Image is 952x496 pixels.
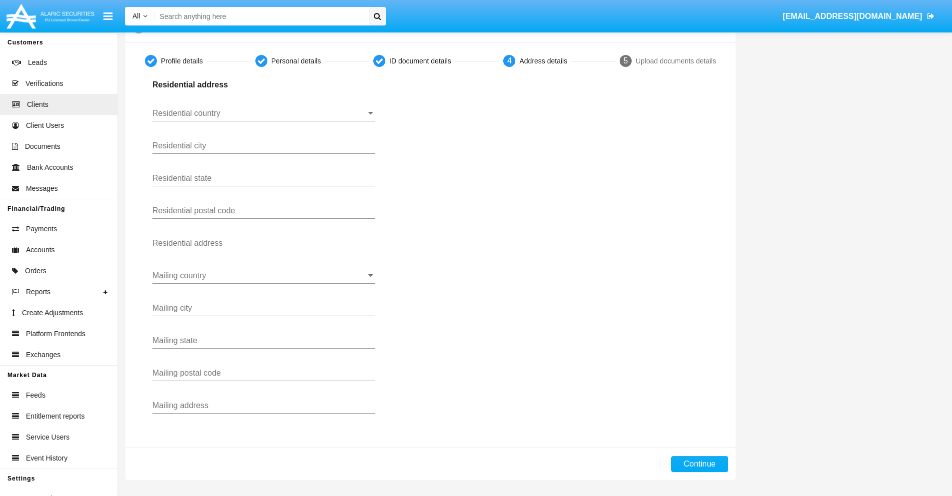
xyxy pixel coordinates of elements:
[26,287,50,297] span: Reports
[25,78,63,89] span: Verifications
[26,453,67,464] span: Event History
[26,120,64,131] span: Client Users
[22,308,83,318] span: Create Adjustments
[671,456,728,472] button: Continue
[783,12,922,20] span: [EMAIL_ADDRESS][DOMAIN_NAME]
[26,350,60,360] span: Exchanges
[623,56,628,65] span: 5
[25,141,60,152] span: Documents
[26,411,85,422] span: Entitlement reports
[519,56,567,66] div: Address details
[26,390,45,401] span: Feeds
[27,99,48,110] span: Clients
[636,56,716,66] div: Upload documents details
[26,183,58,194] span: Messages
[507,56,512,65] span: 4
[778,2,940,30] a: [EMAIL_ADDRESS][DOMAIN_NAME]
[389,56,451,66] div: ID document details
[25,266,46,276] span: Orders
[155,7,365,25] input: Search
[26,432,69,443] span: Service Users
[26,224,57,234] span: Payments
[271,56,321,66] div: Personal details
[152,79,375,91] p: Residential address
[161,56,203,66] div: Profile details
[26,329,85,339] span: Platform Frontends
[28,57,47,68] span: Leads
[27,162,73,173] span: Bank Accounts
[26,245,55,255] span: Accounts
[125,11,155,21] a: All
[132,12,140,20] span: All
[5,1,96,31] img: Logo image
